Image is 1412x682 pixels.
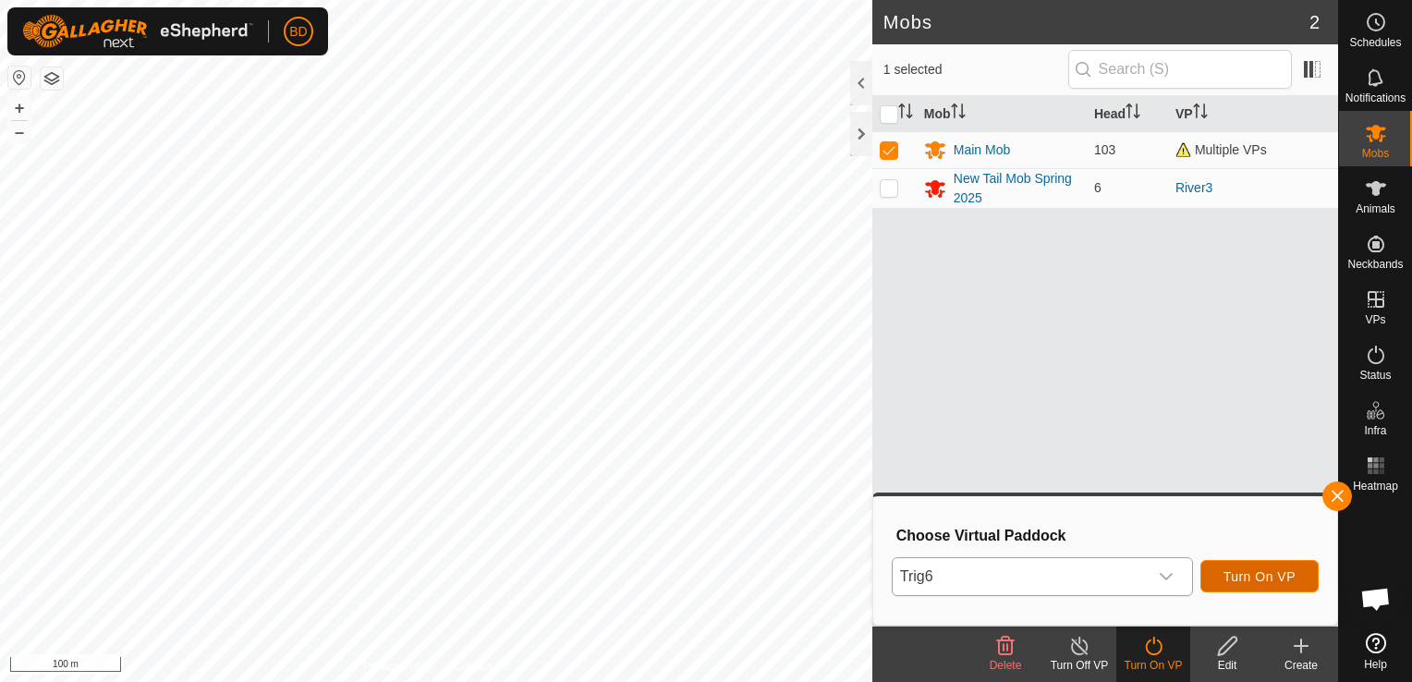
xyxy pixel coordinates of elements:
span: Animals [1356,203,1395,214]
button: Reset Map [8,67,30,89]
div: Turn Off VP [1042,657,1116,674]
h2: Mobs [883,11,1309,33]
span: Multiple VPs [1175,142,1267,157]
span: Status [1359,370,1391,381]
p-sorticon: Activate to sort [1193,106,1208,121]
div: Create [1264,657,1338,674]
th: Head [1087,96,1168,132]
span: Mobs [1362,148,1389,159]
span: Notifications [1345,92,1406,104]
a: Privacy Policy [363,658,432,675]
span: Heatmap [1353,481,1398,492]
button: Turn On VP [1200,560,1319,592]
div: Edit [1190,657,1264,674]
span: Trig6 [893,558,1148,595]
div: New Tail Mob Spring 2025 [954,169,1079,208]
button: – [8,121,30,143]
th: VP [1168,96,1338,132]
div: Open chat [1348,571,1404,627]
span: BD [289,22,307,42]
button: + [8,97,30,119]
img: Gallagher Logo [22,15,253,48]
span: Schedules [1349,37,1401,48]
button: Map Layers [41,67,63,90]
h3: Choose Virtual Paddock [896,527,1319,544]
span: Infra [1364,425,1386,436]
span: Neckbands [1347,259,1403,270]
span: Turn On VP [1223,569,1296,584]
a: River3 [1175,180,1212,195]
span: VPs [1365,314,1385,325]
span: 1 selected [883,60,1068,79]
span: Help [1364,659,1387,670]
p-sorticon: Activate to sort [1126,106,1140,121]
div: Main Mob [954,140,1010,160]
p-sorticon: Activate to sort [951,106,966,121]
div: dropdown trigger [1148,558,1185,595]
span: 6 [1094,180,1102,195]
th: Mob [917,96,1087,132]
span: 2 [1309,8,1320,36]
p-sorticon: Activate to sort [898,106,913,121]
a: Contact Us [455,658,509,675]
div: Turn On VP [1116,657,1190,674]
input: Search (S) [1068,50,1292,89]
span: 103 [1094,142,1115,157]
span: Delete [990,659,1022,672]
a: Help [1339,626,1412,677]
